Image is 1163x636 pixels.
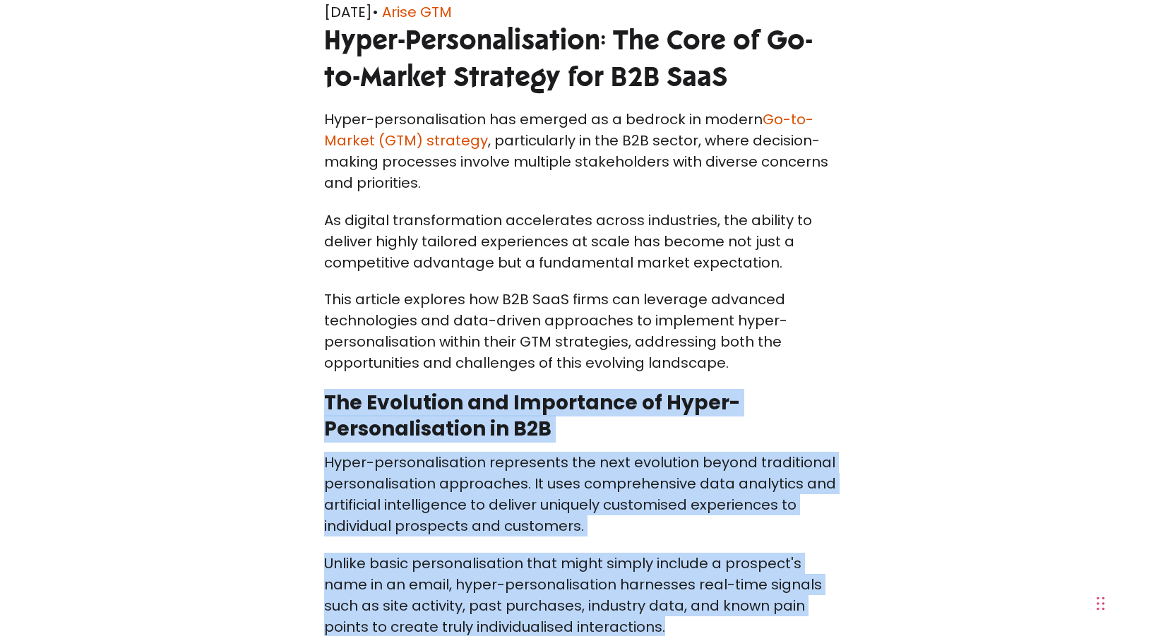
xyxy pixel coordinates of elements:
p: As digital transformation accelerates across industries, the ability to deliver highly tailored e... [324,210,840,273]
p: Hyper-personalisation represents the next evolution beyond traditional personalisation approaches... [324,452,840,536]
p: This article explores how B2B SaaS firms can leverage advanced technologies and data-driven appro... [324,289,840,373]
p: Hyper-personalisation has emerged as a bedrock in modern , particularly in the B2B sector, where ... [324,109,840,193]
div: [DATE] [324,1,840,23]
iframe: Chat Widget [1092,568,1163,636]
h2: The Evolution and Importance of Hyper-Personalisation in B2B [324,390,840,443]
span: Hyper-Personalisation: The Core of Go-to-Market Strategy for B2B SaaS [324,23,813,94]
a: Arise GTM [382,1,452,23]
div: Glisser [1097,582,1105,625]
div: Widget de chat [1092,568,1163,636]
span: • [372,2,378,22]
